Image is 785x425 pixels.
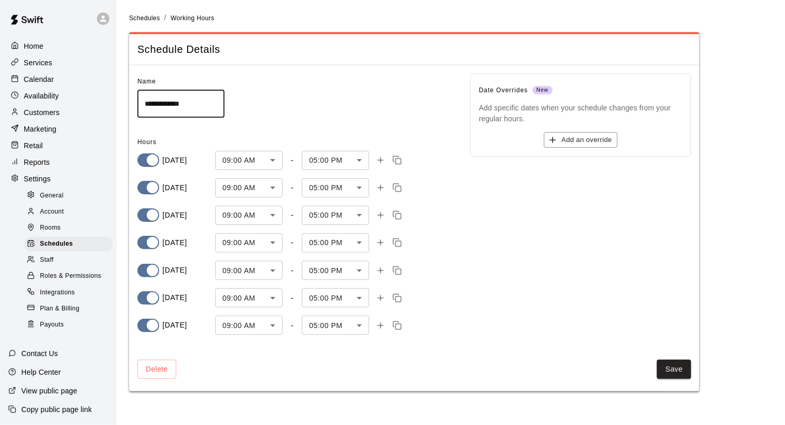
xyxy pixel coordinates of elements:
[24,140,43,151] p: Retail
[40,320,64,330] span: Payouts
[24,74,54,84] p: Calendar
[25,302,113,316] div: Plan & Billing
[137,360,176,379] button: Delete
[25,189,113,203] div: General
[390,153,404,167] button: Copy time
[373,235,388,250] button: Add time slot
[25,205,113,219] div: Account
[25,317,117,333] a: Payouts
[8,88,108,104] a: Availability
[8,72,108,87] div: Calendar
[302,316,369,335] div: 05:00 PM
[215,151,283,170] div: 09:00 AM
[171,15,214,22] span: Working Hours
[25,268,117,285] a: Roles & Permissions
[25,285,117,301] a: Integrations
[390,180,404,195] button: Copy time
[390,291,404,305] button: Copy time
[657,360,691,379] button: Save
[8,105,108,120] a: Customers
[390,208,404,222] button: Copy time
[137,138,157,146] span: Hours
[21,404,92,415] p: Copy public page link
[24,107,60,118] p: Customers
[24,41,44,51] p: Home
[215,233,283,252] div: 09:00 AM
[40,207,64,217] span: Account
[25,220,117,236] a: Rooms
[390,235,404,250] button: Copy time
[291,321,293,330] div: -
[215,178,283,197] div: 09:00 AM
[291,155,293,165] div: -
[373,291,388,305] button: Add time slot
[373,263,388,278] button: Add time slot
[8,121,108,137] div: Marketing
[302,206,369,225] div: 05:00 PM
[21,367,61,377] p: Help Center
[21,386,77,396] p: View public page
[291,210,293,220] div: -
[25,188,117,204] a: General
[40,223,61,233] span: Rooms
[291,266,293,275] div: -
[373,180,388,195] button: Add time slot
[25,286,113,300] div: Integrations
[215,206,283,225] div: 09:00 AM
[162,292,187,303] p: [DATE]
[544,132,617,148] button: Add an override
[8,38,108,54] a: Home
[24,58,52,68] p: Services
[302,178,369,197] div: 05:00 PM
[164,12,166,23] li: /
[25,253,113,267] div: Staff
[25,237,113,251] div: Schedules
[162,210,187,221] p: [DATE]
[390,263,404,278] button: Copy time
[162,182,187,193] p: [DATE]
[162,265,187,276] p: [DATE]
[40,191,64,201] span: General
[8,154,108,170] a: Reports
[302,288,369,307] div: 05:00 PM
[8,138,108,153] a: Retail
[40,304,79,314] span: Plan & Billing
[25,221,113,235] div: Rooms
[25,318,113,332] div: Payouts
[302,233,369,252] div: 05:00 PM
[129,15,160,22] span: Schedules
[162,320,187,331] p: [DATE]
[291,293,293,303] div: -
[40,288,75,298] span: Integrations
[215,261,283,280] div: 09:00 AM
[24,157,50,167] p: Reports
[8,171,108,187] a: Settings
[215,316,283,335] div: 09:00 AM
[137,78,156,85] span: Name
[373,208,388,222] button: Add time slot
[25,301,117,317] a: Plan & Billing
[162,237,187,248] p: [DATE]
[25,204,117,220] a: Account
[21,348,58,359] p: Contact Us
[373,318,388,333] button: Add time slot
[24,124,57,134] p: Marketing
[302,261,369,280] div: 05:00 PM
[373,153,388,167] button: Add time slot
[25,236,117,252] a: Schedules
[291,183,293,192] div: -
[215,288,283,307] div: 09:00 AM
[25,252,117,268] a: Staff
[162,155,187,166] p: [DATE]
[8,55,108,70] a: Services
[24,174,51,184] p: Settings
[40,271,101,281] span: Roles & Permissions
[129,12,773,24] nav: breadcrumb
[129,13,160,22] a: Schedules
